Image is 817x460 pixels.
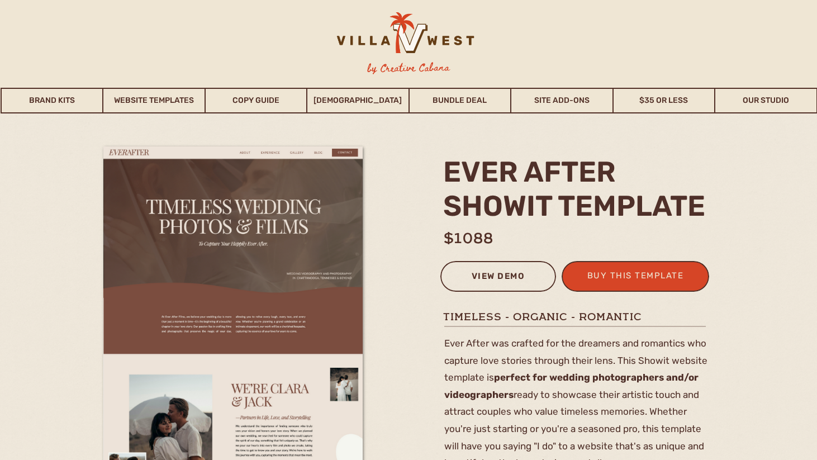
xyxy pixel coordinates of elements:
a: Brand Kits [2,88,103,113]
a: Our Studio [715,88,816,113]
a: Site Add-Ons [511,88,612,113]
h3: by Creative Cabana [358,60,459,77]
a: $35 or Less [614,88,715,113]
a: view demo [448,269,549,287]
a: Bundle Deal [410,88,511,113]
h1: timeless - organic - romantic [443,310,709,324]
a: [DEMOGRAPHIC_DATA] [307,88,408,113]
b: perfect for wedding photographers and/or videographers [444,372,699,400]
h1: $1088 [444,227,534,241]
a: Website Templates [103,88,205,113]
h2: ever after Showit template [443,155,713,222]
a: buy this template [581,268,690,287]
a: Copy Guide [206,88,307,113]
